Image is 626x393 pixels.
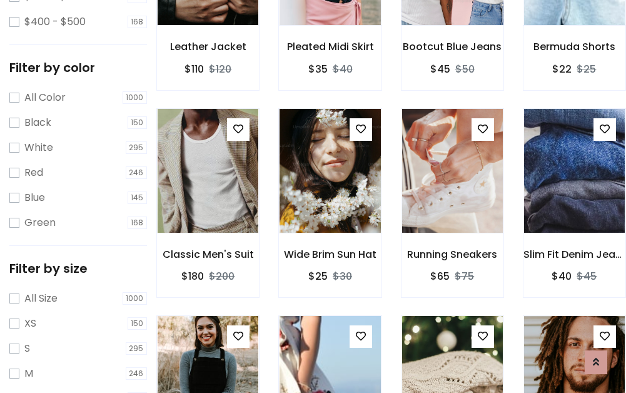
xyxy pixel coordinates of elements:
h6: Classic Men's Suit [157,248,259,260]
label: S [24,341,30,356]
h6: Pleated Midi Skirt [279,41,381,53]
del: $120 [209,62,231,76]
h6: Slim Fit Denim Jeans [523,248,625,260]
del: $200 [209,269,235,283]
h6: $110 [184,63,204,75]
h6: $45 [430,63,450,75]
h6: $35 [308,63,328,75]
del: $45 [577,269,597,283]
span: 295 [126,141,148,154]
h5: Filter by size [9,261,147,276]
span: 168 [128,217,148,229]
del: $30 [333,269,352,283]
label: Blue [24,190,45,205]
label: XS [24,316,36,331]
label: All Color [24,90,66,105]
span: 246 [126,367,148,380]
h6: Running Sneakers [401,248,503,260]
span: 150 [128,116,148,129]
del: $75 [455,269,474,283]
label: $400 - $500 [24,14,86,29]
del: $25 [577,62,596,76]
h5: Filter by color [9,60,147,75]
h6: Bootcut Blue Jeans [401,41,503,53]
del: $40 [333,62,353,76]
h6: Wide Brim Sun Hat [279,248,381,260]
h6: $65 [430,270,450,282]
h6: $180 [181,270,204,282]
label: Black [24,115,51,130]
h6: Bermuda Shorts [523,41,625,53]
span: 145 [128,191,148,204]
span: 1000 [123,292,148,305]
label: Green [24,215,56,230]
span: 150 [128,317,148,330]
label: M [24,366,33,381]
h6: Leather Jacket [157,41,259,53]
span: 1000 [123,91,148,104]
h6: $25 [308,270,328,282]
del: $50 [455,62,475,76]
label: All Size [24,291,58,306]
span: 246 [126,166,148,179]
label: White [24,140,53,155]
span: 295 [126,342,148,355]
label: Red [24,165,43,180]
h6: $40 [552,270,572,282]
span: 168 [128,16,148,28]
h6: $22 [552,63,572,75]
